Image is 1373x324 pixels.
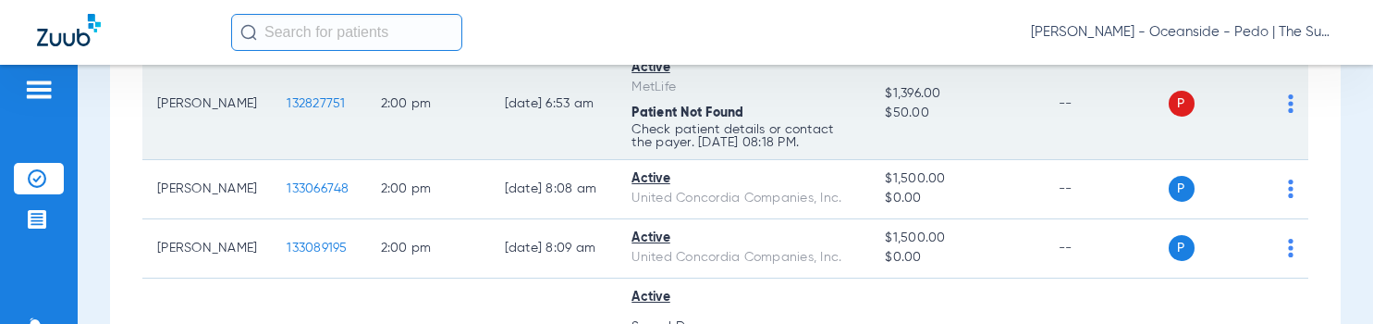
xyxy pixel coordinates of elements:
[631,288,855,307] div: Active
[631,169,855,189] div: Active
[631,189,855,208] div: United Concordia Companies, Inc.
[631,78,855,97] div: MetLife
[142,160,272,219] td: [PERSON_NAME]
[885,189,1028,208] span: $0.00
[631,106,743,119] span: Patient Not Found
[142,49,272,160] td: [PERSON_NAME]
[287,242,347,255] span: 133089195
[1281,235,1373,324] iframe: Chat Widget
[1044,160,1169,219] td: --
[1169,91,1195,117] span: P
[885,104,1028,123] span: $50.00
[1044,219,1169,279] td: --
[366,160,490,219] td: 2:00 PM
[231,14,462,51] input: Search for patients
[1288,180,1293,198] img: group-dot-blue.svg
[1044,49,1169,160] td: --
[1169,176,1195,202] span: P
[490,219,618,279] td: [DATE] 8:09 AM
[1169,235,1195,261] span: P
[631,58,855,78] div: Active
[366,49,490,160] td: 2:00 PM
[885,169,1028,189] span: $1,500.00
[142,219,272,279] td: [PERSON_NAME]
[240,24,257,41] img: Search Icon
[885,229,1028,248] span: $1,500.00
[631,248,855,268] div: United Concordia Companies, Inc.
[885,84,1028,104] span: $1,396.00
[37,14,101,46] img: Zuub Logo
[287,97,345,110] span: 132827751
[1031,23,1336,42] span: [PERSON_NAME] - Oceanside - Pedo | The Super Dentists
[1288,94,1293,113] img: group-dot-blue.svg
[24,79,54,101] img: hamburger-icon
[366,219,490,279] td: 2:00 PM
[631,229,855,248] div: Active
[490,160,618,219] td: [DATE] 8:08 AM
[885,248,1028,268] span: $0.00
[287,182,349,195] span: 133066748
[631,123,855,149] p: Check patient details or contact the payer. [DATE] 08:18 PM.
[490,49,618,160] td: [DATE] 6:53 AM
